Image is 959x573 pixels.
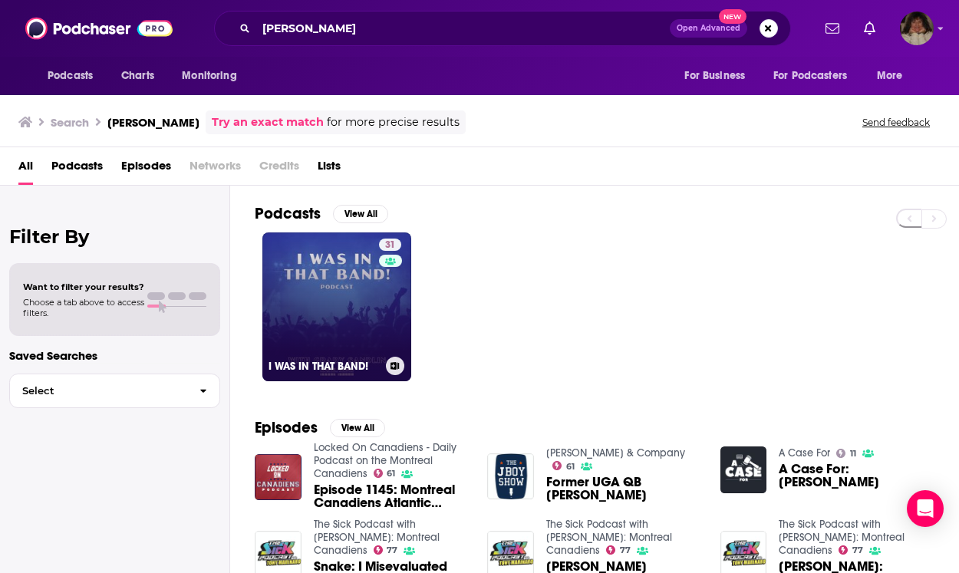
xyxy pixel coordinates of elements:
a: Locked On Canadiens - Daily Podcast on the Montreal Canadiens [314,441,456,480]
a: Try an exact match [212,114,324,131]
button: open menu [171,61,256,91]
a: Show notifications dropdown [819,15,845,41]
a: 77 [374,545,398,555]
a: 11 [836,449,856,458]
button: Send feedback [858,116,934,129]
a: The Sick Podcast with Tony Marinaro: Montreal Canadiens [314,518,440,557]
input: Search podcasts, credits, & more... [256,16,670,41]
button: open menu [674,61,764,91]
a: 77 [606,545,631,555]
h3: Search [51,115,89,130]
span: New [719,9,746,24]
span: Want to filter your results? [23,282,144,292]
span: Credits [259,153,299,185]
a: 31I WAS IN THAT BAND! [262,232,411,381]
span: For Podcasters [773,65,847,87]
img: Podchaser - Follow, Share and Rate Podcasts [25,14,173,43]
span: for more precise results [327,114,460,131]
button: View All [333,205,388,223]
a: Show notifications dropdown [858,15,882,41]
button: Open AdvancedNew [670,19,747,38]
span: 77 [387,547,397,554]
h2: Podcasts [255,204,321,223]
button: Show profile menu [900,12,934,45]
span: 31 [385,238,395,253]
a: 31 [379,239,401,251]
span: Logged in as angelport [900,12,934,45]
span: For Business [684,65,745,87]
a: PodcastsView All [255,204,388,223]
a: Crain & Company [546,446,685,459]
h3: [PERSON_NAME] [107,115,199,130]
a: The Sick Podcast with Tony Marinaro: Montreal Canadiens [546,518,672,557]
a: All [18,153,33,185]
button: open menu [37,61,113,91]
span: 77 [852,547,863,554]
span: Networks [189,153,241,185]
img: Episode 1145: Montreal Canadiens Atlantic Division season preview crossover with Locked On Red Wi... [255,454,302,501]
button: open menu [763,61,869,91]
a: The Sick Podcast with Tony Marinaro: Montreal Canadiens [779,518,905,557]
a: 61 [374,469,396,478]
p: Saved Searches [9,348,220,363]
h2: Episodes [255,418,318,437]
span: Charts [121,65,154,87]
span: Podcasts [48,65,93,87]
span: 61 [566,463,575,470]
a: Lists [318,153,341,185]
h2: Filter By [9,226,220,248]
a: Former UGA QB Hutson Mason [546,476,702,502]
img: A Case For: Christian Lee Hutson [720,446,767,493]
span: More [877,65,903,87]
a: 77 [839,545,863,555]
button: open menu [866,61,922,91]
span: Open Advanced [677,25,740,32]
div: Open Intercom Messenger [907,490,944,527]
a: A Case For [779,446,830,459]
span: 77 [620,547,631,554]
button: Select [9,374,220,408]
span: Select [10,386,187,396]
span: Former UGA QB [PERSON_NAME] [546,476,702,502]
h3: I WAS IN THAT BAND! [269,360,380,373]
span: Choose a tab above to access filters. [23,297,144,318]
img: Former UGA QB Hutson Mason [487,453,534,500]
span: 11 [850,450,856,457]
a: A Case For: Christian Lee Hutson [779,463,934,489]
button: View All [330,419,385,437]
img: User Profile [900,12,934,45]
a: EpisodesView All [255,418,385,437]
span: A Case For: [PERSON_NAME] [779,463,934,489]
span: 61 [387,470,395,477]
div: Search podcasts, credits, & more... [214,11,791,46]
a: 61 [552,461,575,470]
a: Episode 1145: Montreal Canadiens Atlantic Division season preview crossover with Locked On Red Wi... [314,483,470,509]
a: Charts [111,61,163,91]
span: Monitoring [182,65,236,87]
a: Podcasts [51,153,103,185]
a: Episodes [121,153,171,185]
